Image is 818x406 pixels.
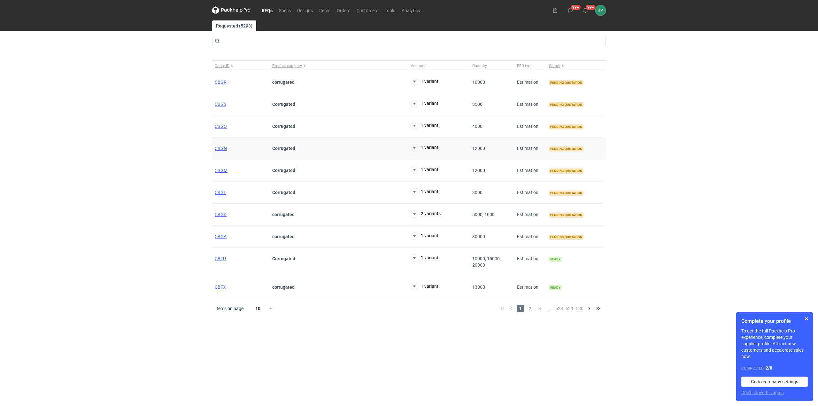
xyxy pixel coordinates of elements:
strong: 2 / 8 [766,365,772,371]
span: Pending quotation [549,124,583,129]
span: CBGD [215,212,227,217]
strong: Corrugated [272,124,295,129]
button: 1 variant [411,283,438,290]
a: RFQs [259,6,276,14]
div: Estimation [514,137,546,160]
span: 2 [527,305,534,312]
span: Pending quotation [549,235,583,240]
div: Estimation [514,276,546,298]
a: CBGM [215,168,228,173]
button: 1 variant [411,188,438,196]
span: 4000 [472,124,482,129]
button: Quote ID [212,61,270,71]
span: Pending quotation [549,213,583,218]
p: To get the full Packhelp Pro experience, complete your supplier profile. Attract new customers an... [741,328,808,360]
button: 1 variant [411,254,438,262]
span: 528 [555,305,563,312]
button: 2 variants [411,210,441,218]
div: Completed: [741,365,808,371]
span: 12000 [472,168,485,173]
strong: corrugated [272,80,295,85]
span: 10000 [472,80,485,85]
div: Estimation [514,182,546,204]
button: JP [595,5,606,16]
span: 12000 [472,146,485,151]
a: CBGA [215,234,227,239]
button: 1 variant [411,122,438,129]
span: Pending quotation [549,168,583,174]
div: Estimation [514,204,546,226]
button: 99+ [565,5,575,15]
button: Don’t show this again [741,389,784,396]
strong: corrugated [272,285,295,290]
span: RFQ type [517,63,532,68]
button: 99+ [580,5,590,15]
strong: Corrugated [272,256,295,261]
span: 3500 [472,102,482,107]
span: Pending quotation [549,191,583,196]
span: 10000, 15000, 20000 [472,256,501,268]
span: ... [546,305,553,312]
span: Variants [411,63,425,68]
a: Designs [294,6,316,14]
a: Go to company settings [741,377,808,387]
svg: Packhelp Pro [212,6,251,14]
strong: corrugated [272,212,295,217]
button: 1 variant [411,144,438,152]
span: Pending quotation [549,102,583,107]
a: Items [316,6,334,14]
strong: corrugated [272,234,295,239]
button: Skip for now [803,315,810,323]
span: Quote ID [215,63,229,68]
div: Estimation [514,71,546,93]
div: Justyna Powała [595,5,606,16]
span: Pending quotation [549,80,583,85]
span: 5000, 1000 [472,212,495,217]
a: CBGR [215,80,227,85]
span: 13000 [472,285,485,290]
button: Product category [270,61,408,71]
div: 10 [248,304,268,313]
span: Pending quotation [549,146,583,152]
a: CBFU [215,256,226,261]
button: Status [546,61,604,71]
a: CBGO [215,124,227,129]
span: 529 [566,305,573,312]
div: Estimation [514,115,546,137]
span: 30000 [472,234,485,239]
strong: Corrugated [272,146,295,151]
span: Product category [272,63,302,68]
span: Items on page [215,305,243,312]
strong: Corrugated [272,102,295,107]
span: 3000 [472,190,482,195]
button: 1 variant [411,232,438,240]
a: Orders [334,6,353,14]
button: 1 variant [411,166,438,174]
span: 3 [536,305,543,312]
button: 1 variant [411,78,438,85]
div: Estimation [514,248,546,276]
a: Analytics [398,6,423,14]
a: Specs [276,6,294,14]
strong: Corrugated [272,190,295,195]
h1: Complete your profile [741,317,808,325]
div: Estimation [514,160,546,182]
span: Ready [549,257,562,262]
a: Customers [353,6,382,14]
button: 1 variant [411,100,438,107]
a: CBGL [215,190,226,195]
span: Status [549,63,560,68]
span: 1 [517,305,524,312]
span: Ready [549,285,562,290]
a: CBGN [215,146,227,151]
a: CBGS [215,102,226,107]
